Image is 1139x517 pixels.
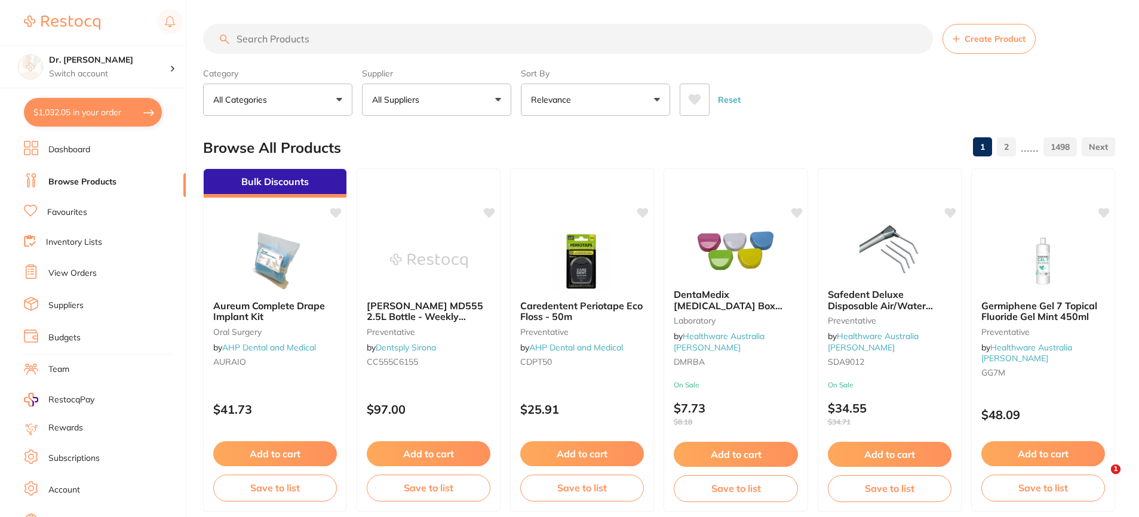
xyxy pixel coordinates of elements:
p: All Categories [213,94,272,106]
button: Create Product [942,24,1036,54]
span: CDPT50 [520,356,552,367]
button: Save to list [981,475,1105,501]
a: RestocqPay [24,393,94,407]
button: Add to cart [674,442,797,467]
span: by [520,342,623,353]
small: Preventative [828,316,951,325]
img: RestocqPay [24,393,38,407]
a: Restocq Logo [24,9,100,36]
a: Healthware Australia [PERSON_NAME] [981,342,1072,364]
a: Budgets [48,332,81,344]
button: All Suppliers [362,84,511,116]
p: $97.00 [367,402,490,416]
a: Subscriptions [48,453,100,464]
a: Browse Products [48,176,116,188]
button: Add to cart [520,441,644,466]
img: Restocq Logo [24,16,100,30]
span: by [674,331,765,352]
button: Add to cart [828,442,951,467]
small: Preventative [981,327,1105,337]
span: Caredentent Periotape Eco Floss - 50m [520,300,643,322]
small: preventative [520,327,644,337]
a: 1498 [1043,135,1077,159]
small: preventative [367,327,490,337]
button: Add to cart [367,441,490,466]
a: 1 [973,135,992,159]
a: Account [48,484,80,496]
small: Laboratory [674,316,797,325]
a: Dentsply Sirona [376,342,436,353]
p: Relevance [531,94,576,106]
img: Durr MD555 2.5L Bottle - Weekly Suction Cleaner [390,231,468,291]
p: $25.91 [520,402,644,416]
b: Aureum Complete Drape Implant Kit [213,300,337,322]
b: Germiphene Gel 7 Topical Fluoride Gel Mint 450ml [981,300,1105,322]
p: ...... [1021,140,1039,154]
b: DentaMedix Retainer Box Assorted - 10/Pack [674,289,797,311]
a: Favourites [47,207,87,219]
img: DentaMedix Retainer Box Assorted - 10/Pack [697,220,775,279]
iframe: Intercom live chat [1086,464,1115,493]
img: Aureum Complete Drape Implant Kit [237,231,314,291]
a: AHP Dental and Medical [222,342,316,353]
label: Category [203,68,352,79]
p: $41.73 [213,402,337,416]
div: Bulk Discounts [204,169,346,198]
span: by [213,342,316,353]
a: 2 [997,135,1016,159]
span: AURAIO [213,356,246,367]
span: Aureum Complete Drape Implant Kit [213,300,325,322]
a: View Orders [48,267,97,279]
label: Supplier [362,68,511,79]
a: Inventory Lists [46,236,102,248]
input: Search Products [203,24,933,54]
p: $34.55 [828,401,951,426]
button: Add to cart [981,441,1105,466]
span: [PERSON_NAME] MD555 2.5L Bottle - Weekly Suction Cleaner [367,300,483,334]
img: Safedent Deluxe Disposable Air/Water Syringe Tips White/Metal Core 150PK [851,220,928,279]
b: Safedent Deluxe Disposable Air/Water Syringe Tips White/Metal Core 150PK [828,289,951,311]
p: $48.09 [981,408,1105,421]
span: DMRBA [674,356,705,367]
b: Durr MD555 2.5L Bottle - Weekly Suction Cleaner [367,300,490,322]
button: $1,032.05 in your order [24,98,162,127]
p: $7.73 [674,401,797,426]
button: Save to list [828,475,951,501]
button: Relevance [521,84,670,116]
span: by [828,331,919,352]
small: oral surgery [213,327,337,337]
span: RestocqPay [48,394,94,406]
a: Rewards [48,422,83,434]
img: Caredentent Periotape Eco Floss - 50m [544,231,621,291]
button: Save to list [213,475,337,501]
span: CC555C6155 [367,356,418,367]
span: $34.71 [828,418,951,426]
span: Germiphene Gel 7 Topical Fluoride Gel Mint 450ml [981,300,1097,322]
p: All Suppliers [372,94,424,106]
button: Add to cart [213,441,337,466]
label: Sort By [521,68,670,79]
span: Safedent Deluxe Disposable Air/Water Syringe Tips White/Metal Core 150PK [828,288,943,333]
b: Caredentent Periotape Eco Floss - 50m [520,300,644,322]
span: by [367,342,436,353]
button: All Categories [203,84,352,116]
a: Team [48,364,69,376]
span: SDA9012 [828,356,864,367]
span: GG7M [981,367,1005,378]
button: Save to list [674,475,797,501]
a: AHP Dental and Medical [529,342,623,353]
button: Save to list [520,475,644,501]
button: Save to list [367,475,490,501]
a: Dashboard [48,144,90,156]
a: Healthware Australia [PERSON_NAME] [828,331,919,352]
img: Dr. Kim Carr [19,55,42,79]
small: On Sale [828,381,951,389]
small: On Sale [674,381,797,389]
span: by [981,342,1072,364]
h2: Browse All Products [203,140,341,156]
h4: Dr. Kim Carr [49,54,170,66]
span: $8.18 [674,418,797,426]
a: Healthware Australia [PERSON_NAME] [674,331,765,352]
span: Create Product [965,34,1026,44]
img: Germiphene Gel 7 Topical Fluoride Gel Mint 450ml [1004,231,1082,291]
